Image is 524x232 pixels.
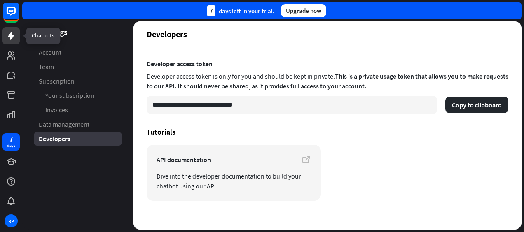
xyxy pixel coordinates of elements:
span: API documentation [157,155,311,165]
div: days left in your trial. [207,5,274,16]
span: Team [39,63,54,71]
a: Invoices [34,103,122,117]
header: Developers [133,21,522,46]
span: Data management [39,120,89,129]
span: Your subscription [45,91,94,100]
header: Settings [22,26,133,37]
span: Subscription [39,77,75,86]
div: new message indicator [25,2,33,10]
a: Your subscription [34,89,122,102]
button: Open LiveChat chat widget [7,3,31,28]
div: RP [5,214,18,227]
span: Invoices [45,106,68,114]
div: Developer access token is only for you and should be kept in private. [147,70,508,94]
span: Account [39,48,61,57]
div: 7 [207,5,215,16]
button: Copy to clipboard [445,97,508,113]
a: Account [34,46,122,59]
a: Team [34,60,122,74]
div: days [7,143,15,148]
a: API documentation Dive into the developer documentation to build your chatbot using our API. [147,145,321,201]
span: Dive into the developer documentation to build your chatbot using our API. [157,171,311,191]
a: Data management [34,118,122,131]
span: This is a private usage token that allows you to make requests to our API. It should never be sha... [147,72,508,90]
label: Developer access token [147,60,508,68]
div: 7 [9,135,13,143]
h4: Tutorials [147,127,508,137]
a: Subscription [34,74,122,88]
div: Upgrade now [281,4,326,17]
span: Developers [39,135,70,143]
a: 7 days [2,133,20,151]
